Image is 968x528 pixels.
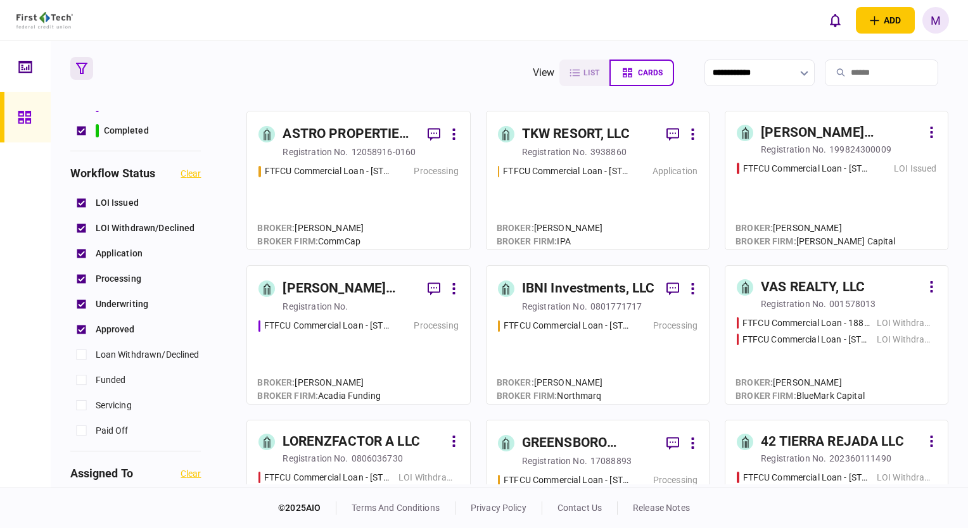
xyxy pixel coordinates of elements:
div: GREENSBORO ESTATES LLC [522,433,656,453]
div: [PERSON_NAME] Capital [736,235,895,248]
span: Broker : [257,377,295,387]
div: Processing [414,319,458,332]
div: CommCap [257,235,364,248]
button: list [559,60,609,86]
div: registration no. [283,146,348,158]
span: Processing [96,272,141,286]
span: broker firm : [736,236,796,246]
button: clear [181,468,201,479]
div: registration no. [522,300,587,313]
div: registration no. [761,298,826,310]
div: FTFCU Commercial Loan - 1650 S Carbon Ave Price UT [265,165,392,178]
a: [PERSON_NAME] Regency Partners LLCregistration no.FTFCU Commercial Loan - 6 Dunbar Rd Monticello ... [246,265,470,405]
div: TKW RESORT, LLC [522,124,630,144]
a: contact us [557,503,602,513]
span: broker firm : [257,236,318,246]
span: list [583,68,599,77]
div: 001578013 [829,298,876,310]
button: clear [181,168,201,179]
div: Northmarq [497,389,603,403]
div: [PERSON_NAME] Regency Partners LLC [283,279,417,299]
span: Broker : [736,377,773,387]
div: FTFCU Commercial Loan - 1402 Boone Street [503,165,631,178]
a: release notes [633,503,690,513]
span: Funded [96,374,126,387]
h3: assigned to [70,468,133,479]
div: [PERSON_NAME] [736,376,865,389]
div: LOI Withdrawn/Declined [877,317,937,330]
div: Acadia Funding [257,389,380,403]
img: client company logo [16,12,73,28]
div: 0801771717 [590,300,642,313]
div: © 2025 AIO [278,501,336,515]
span: broker firm : [736,391,796,401]
span: Broker : [736,223,773,233]
div: registration no. [522,146,587,158]
span: completed [104,124,149,137]
div: [PERSON_NAME] [257,222,364,235]
span: broker firm : [257,391,318,401]
div: registration no. [522,455,587,467]
div: FTFCU Commercial Loan - 12014 Heubner Rd San Antonio TX [264,471,392,484]
div: FTFCU Commercial Loan - 4225 Tierra Rejada Road [743,471,870,484]
span: Underwriting [96,298,149,311]
div: Processing [653,319,697,332]
div: [PERSON_NAME] [497,222,603,235]
span: LOI Withdrawn/Declined [96,222,195,235]
div: Processing [414,165,458,178]
a: privacy policy [471,503,526,513]
span: Broker : [497,377,534,387]
div: 42 TIERRA REJADA LLC [761,432,904,452]
a: IBNI Investments, LLCregistration no.0801771717FTFCU Commercial Loan - 6 Uvalde Road Houston TX P... [486,265,710,405]
div: registration no. [283,452,348,465]
div: ASTRO PROPERTIES LLC [283,124,417,144]
span: Approved [96,323,135,336]
div: LOI Withdrawn/Declined [877,471,937,484]
span: broker firm : [497,236,557,246]
span: cards [638,68,663,77]
button: cards [609,60,674,86]
span: Paid Off [96,424,129,437]
div: LORENZFACTOR A LLC [283,432,419,452]
div: 202360111490 [829,452,891,465]
div: FTFCU Commercial Loan - 6 Uvalde Road Houston TX [504,319,631,332]
div: FTFCU Commercial Loan - 1601 Germantown Avenue [743,162,870,175]
div: view [533,65,555,80]
div: FTFCU Commercial Loan - 6227 Thompson Road [742,333,870,346]
button: open notifications list [822,7,848,34]
div: 0806036730 [352,452,403,465]
div: Processing [653,474,697,487]
div: 3938860 [590,146,627,158]
span: Broker : [497,223,534,233]
a: [PERSON_NAME] ENTERPRISES, A [US_STATE] LIMITED PARTNERSHIPregistration no.199824300009FTFCU Comm... [725,111,948,250]
div: registration no. [283,300,348,313]
div: LOI Issued [894,162,936,175]
div: BlueMark Capital [736,389,865,403]
div: FTFCU Commercial Loan - 1770 Allens Circle Greensboro GA [504,474,631,487]
span: Loan Withdrawn/Declined [96,348,200,361]
div: [PERSON_NAME] ENTERPRISES, A [US_STATE] LIMITED PARTNERSHIP [761,123,922,143]
div: FTFCU Commercial Loan - 1882 New Scotland Road [742,317,870,330]
div: registration no. [761,143,826,156]
span: broker firm : [497,391,557,401]
div: FTFCU Commercial Loan - 6 Dunbar Rd Monticello NY [264,319,392,332]
span: Broker : [257,223,295,233]
div: [PERSON_NAME] [257,376,380,389]
span: LOI Issued [96,196,139,210]
div: [PERSON_NAME] [736,222,895,235]
h3: workflow status [70,168,156,179]
div: registration no. [761,452,826,465]
div: 17088893 [590,455,632,467]
span: Application [96,247,143,260]
div: 12058916-0160 [352,146,416,158]
div: LOI Withdrawn/Declined [877,333,937,346]
div: Application [653,165,697,178]
span: Servicing [96,399,132,412]
a: TKW RESORT, LLCregistration no.3938860FTFCU Commercial Loan - 1402 Boone StreetApplicationBroker:... [486,111,710,250]
div: [PERSON_NAME] [497,376,603,389]
a: VAS REALTY, LLCregistration no.001578013FTFCU Commercial Loan - 1882 New Scotland RoadLOI Withdra... [725,265,948,405]
a: terms and conditions [352,503,440,513]
button: M [922,7,949,34]
div: LOI Withdrawn/Declined [398,471,459,484]
div: IBNI Investments, LLC [522,279,655,299]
